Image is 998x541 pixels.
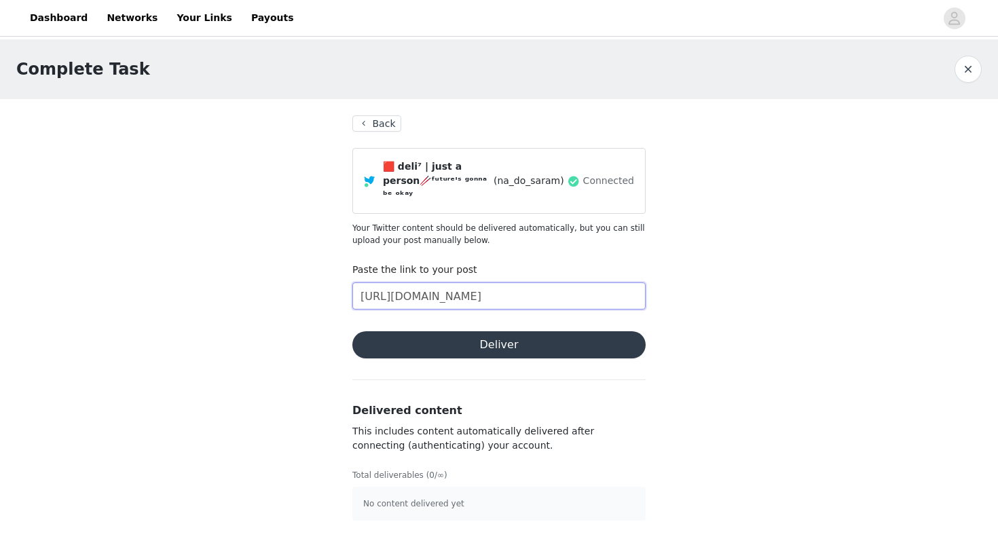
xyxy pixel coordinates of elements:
[494,174,564,188] span: (na_do_saram)
[243,3,302,33] a: Payouts
[352,331,646,358] button: Deliver
[583,174,634,188] span: Connected
[352,426,594,451] span: This includes content automatically delivered after connecting (authenticating) your account.
[16,57,150,81] h1: Complete Task
[168,3,240,33] a: Your Links
[352,222,646,246] p: Your Twitter content should be delivered automatically, but you can still upload your post manual...
[352,282,646,310] input: Paste the link to your content here
[352,403,646,419] h3: Delivered content
[352,264,477,275] label: Paste the link to your post
[98,3,166,33] a: Networks
[352,115,401,132] button: Back
[948,7,961,29] div: avatar
[363,498,635,510] p: No content delivered yet
[22,3,96,33] a: Dashboard
[352,469,646,481] p: Total deliverables (0/∞)
[383,160,491,202] span: 🟥 deli⁷ | just a person🥢ᶠᵘᵗᵘʳᵉ'ˢ ᵍᵒⁿⁿᵃ ᵇᵉ ᵒᵏᵃʸ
